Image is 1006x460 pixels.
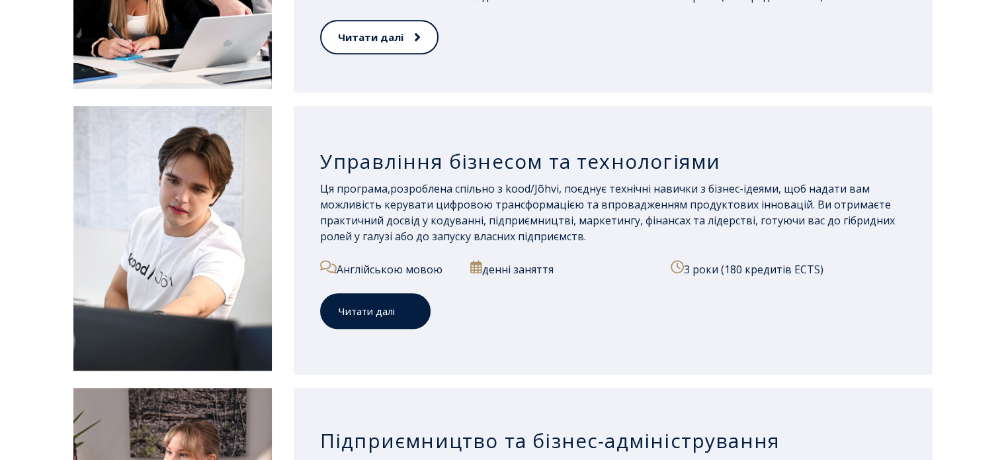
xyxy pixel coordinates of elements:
[320,427,780,454] font: Підприємництво та бізнес-адміністрування
[320,148,720,175] font: Управління бізнесом та технологіями
[482,262,554,277] font: денні заняття
[320,20,439,55] a: Читати далі
[320,293,431,330] a: Читати далі
[320,181,895,244] font: розроблена спільно з kood/Jõhvi, поєднує технічні навички з бізнес-ідеями, щоб надати вам можливі...
[337,262,442,277] font: Англійською мовою
[73,106,272,371] img: Управління бізнесом та технологіями
[338,30,403,44] font: Читати далі
[684,262,823,277] font: 3 роки (180 кредитів ECTS)
[320,181,390,196] font: Ця програма,
[339,304,395,318] font: Читати далі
